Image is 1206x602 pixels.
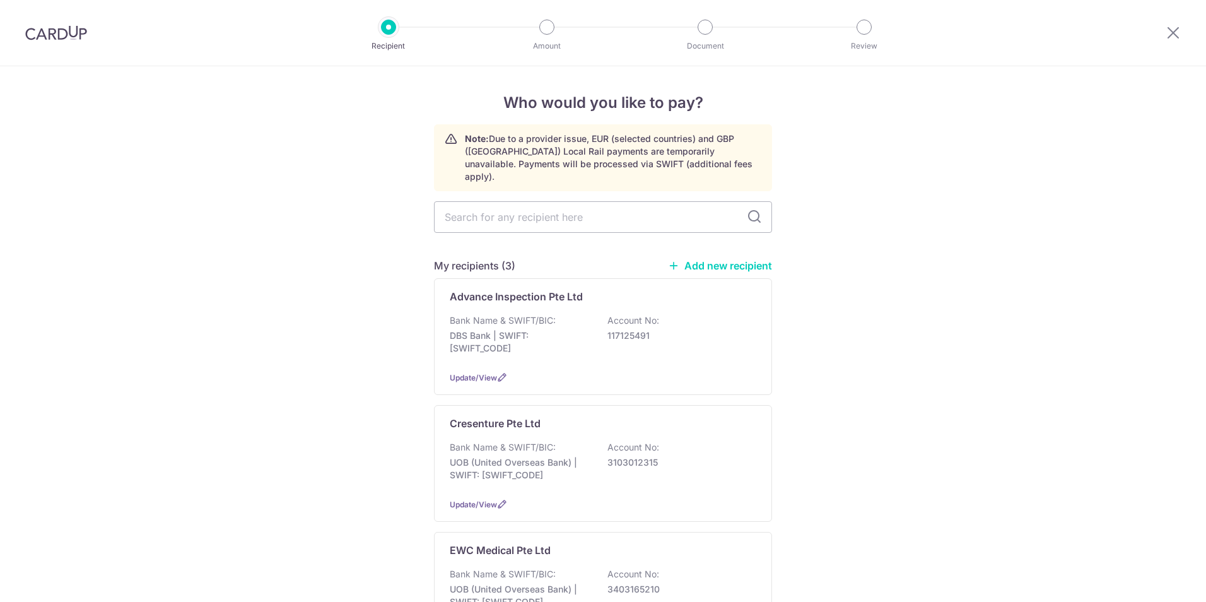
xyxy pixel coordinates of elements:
p: 3103012315 [607,456,749,469]
p: Amount [500,40,594,52]
p: 3403165210 [607,583,749,596]
strong: Note: [465,133,489,144]
p: Review [817,40,911,52]
p: Account No: [607,568,659,581]
p: Account No: [607,314,659,327]
p: Advance Inspection Pte Ltd [450,289,583,304]
img: CardUp [25,25,87,40]
p: DBS Bank | SWIFT: [SWIFT_CODE] [450,329,591,355]
input: Search for any recipient here [434,201,772,233]
p: Bank Name & SWIFT/BIC: [450,314,556,327]
h4: Who would you like to pay? [434,91,772,114]
p: Due to a provider issue, EUR (selected countries) and GBP ([GEOGRAPHIC_DATA]) Local Rail payments... [465,133,761,183]
h5: My recipients (3) [434,258,515,273]
p: EWC Medical Pte Ltd [450,543,551,558]
a: Update/View [450,373,497,382]
p: Document [659,40,752,52]
p: Bank Name & SWIFT/BIC: [450,441,556,454]
p: Bank Name & SWIFT/BIC: [450,568,556,581]
p: Account No: [607,441,659,454]
p: Recipient [342,40,435,52]
p: Cresenture Pte Ltd [450,416,541,431]
a: Update/View [450,500,497,509]
p: UOB (United Overseas Bank) | SWIFT: [SWIFT_CODE] [450,456,591,481]
a: Add new recipient [668,259,772,272]
p: 117125491 [607,329,749,342]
